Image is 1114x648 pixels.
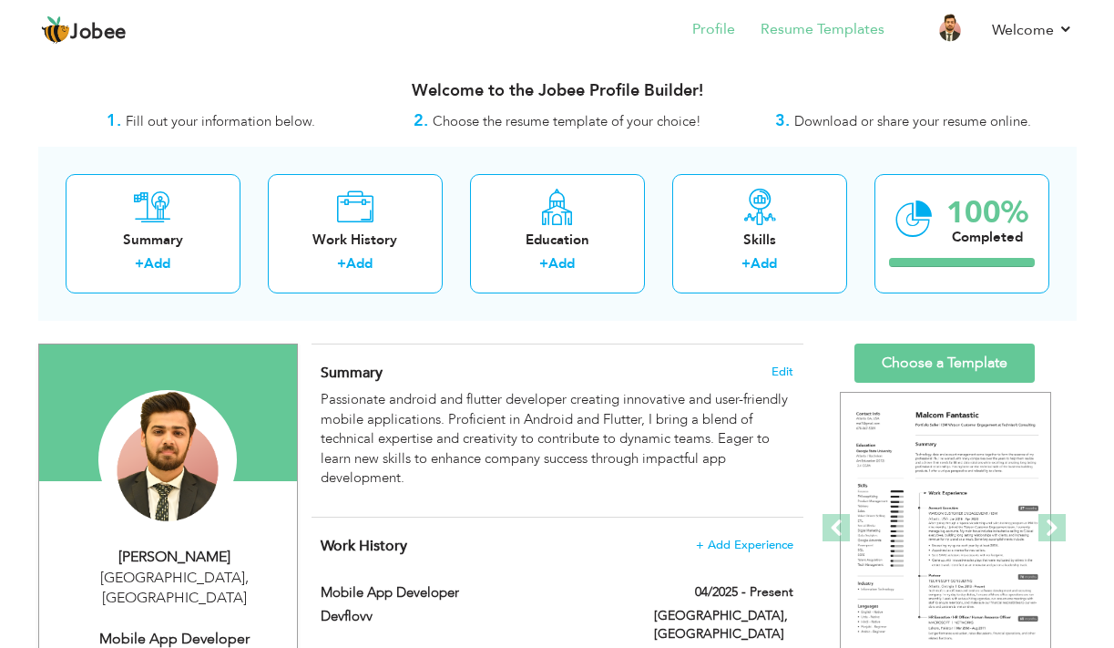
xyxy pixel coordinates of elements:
label: Mobile App Developer [321,583,627,602]
label: + [539,254,548,273]
span: + Add Experience [696,539,793,551]
label: Devflovv [321,607,627,626]
a: Add [346,254,373,273]
span: Download or share your resume online. [794,112,1031,130]
div: [PERSON_NAME] [53,547,297,568]
span: Summary [321,363,383,383]
span: Edit [772,365,793,378]
span: Choose the resume template of your choice! [433,112,701,130]
div: Completed [946,228,1028,247]
span: , [245,568,249,588]
a: Add [144,254,170,273]
a: Welcome [992,19,1073,41]
label: + [135,254,144,273]
h3: Welcome to the Jobee Profile Builder! [38,82,1077,100]
strong: 1. [107,109,121,132]
label: + [741,254,751,273]
span: Jobee [70,23,127,43]
div: [GEOGRAPHIC_DATA] [GEOGRAPHIC_DATA] [53,568,297,610]
label: [GEOGRAPHIC_DATA], [GEOGRAPHIC_DATA] [654,607,793,643]
a: Profile [692,19,735,40]
strong: 2. [414,109,428,132]
a: Add [751,254,777,273]
a: Jobee [41,15,127,45]
a: Add [548,254,575,273]
h4: Adding a summary is a quick and easy way to highlight your experience and interests. [321,364,792,382]
div: Summary [80,231,226,250]
a: Resume Templates [761,19,884,40]
img: Mubeen Shafiq [98,390,237,529]
span: Work History [321,536,407,556]
div: 100% [946,198,1028,228]
span: Fill out your information below. [126,112,315,130]
strong: 3. [775,109,790,132]
div: Education [485,231,630,250]
img: jobee.io [41,15,70,45]
h4: This helps to show the companies you have worked for. [321,537,792,555]
img: Profile Img [935,14,965,43]
div: Work History [282,231,428,250]
label: 04/2025 - Present [695,583,793,602]
a: Choose a Template [854,344,1035,383]
div: Skills [687,231,833,250]
p: Passionate android and flutter developer creating innovative and user-friendly mobile application... [321,390,792,488]
label: + [337,254,346,273]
